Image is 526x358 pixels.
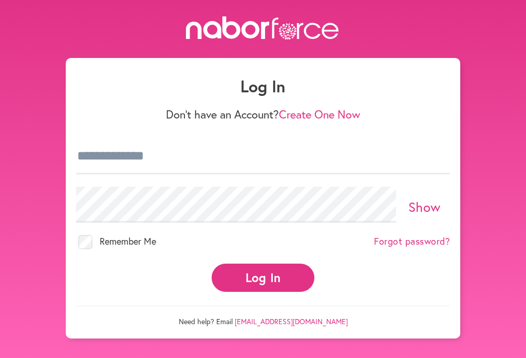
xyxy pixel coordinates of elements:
[408,198,441,215] a: Show
[212,264,314,292] button: Log In
[76,76,450,96] h1: Log In
[279,107,360,122] a: Create One Now
[100,235,156,247] span: Remember Me
[235,316,348,326] a: [EMAIL_ADDRESS][DOMAIN_NAME]
[76,306,450,326] p: Need help? Email
[374,236,450,247] a: Forgot password?
[76,108,450,121] p: Don't have an Account?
